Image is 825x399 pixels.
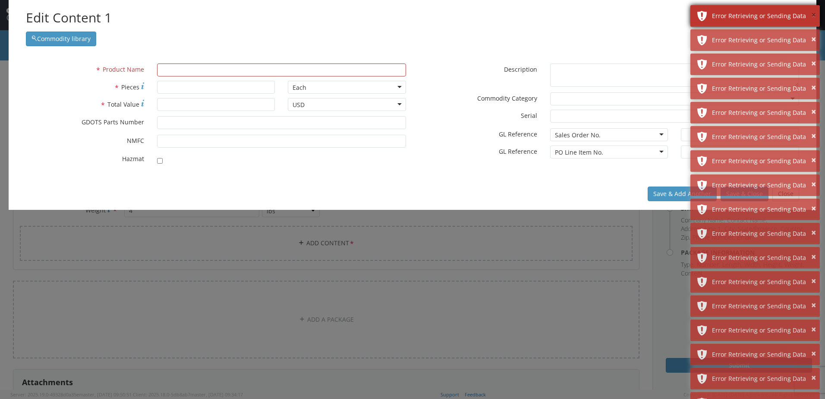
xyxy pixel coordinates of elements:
[811,106,816,118] button: ×
[712,326,813,335] div: Error Retrieving or Sending Data
[811,82,816,94] button: ×
[811,57,816,70] button: ×
[811,154,816,167] button: ×
[712,374,813,383] div: Error Retrieving or Sending Data
[555,131,601,139] div: Sales Order No.
[107,100,139,108] span: Total Value
[811,348,816,360] button: ×
[499,147,537,155] span: GL Reference
[811,178,816,191] button: ×
[293,101,305,109] div: USD
[712,60,813,69] div: Error Retrieving or Sending Data
[712,84,813,93] div: Error Retrieving or Sending Data
[811,227,816,239] button: ×
[477,94,537,102] span: Commodity Category
[712,253,813,262] div: Error Retrieving or Sending Data
[712,278,813,286] div: Error Retrieving or Sending Data
[555,148,603,157] div: PO Line Item No.
[712,181,813,190] div: Error Retrieving or Sending Data
[811,33,816,46] button: ×
[811,9,816,22] button: ×
[712,133,813,141] div: Error Retrieving or Sending Data
[26,32,96,46] button: Commodity library
[127,136,144,145] span: NMFC
[82,118,144,126] span: GDOTS Parts Number
[811,372,816,384] button: ×
[811,275,816,288] button: ×
[712,157,813,165] div: Error Retrieving or Sending Data
[811,203,816,215] button: ×
[712,36,813,44] div: Error Retrieving or Sending Data
[712,108,813,117] div: Error Retrieving or Sending Data
[122,155,144,163] span: Hazmat
[811,323,816,336] button: ×
[499,130,537,138] span: GL Reference
[712,350,813,359] div: Error Retrieving or Sending Data
[521,111,537,120] span: Serial
[712,229,813,238] div: Error Retrieving or Sending Data
[811,251,816,263] button: ×
[121,83,139,91] span: Pieces
[811,130,816,142] button: ×
[712,205,813,214] div: Error Retrieving or Sending Data
[293,83,306,92] div: Each
[103,65,144,73] span: Product Name
[811,299,816,312] button: ×
[504,65,537,73] span: Description
[26,9,799,27] h2: Edit Content 1
[712,302,813,310] div: Error Retrieving or Sending Data
[648,187,717,201] button: Save & Add Another
[712,12,813,20] div: Error Retrieving or Sending Data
